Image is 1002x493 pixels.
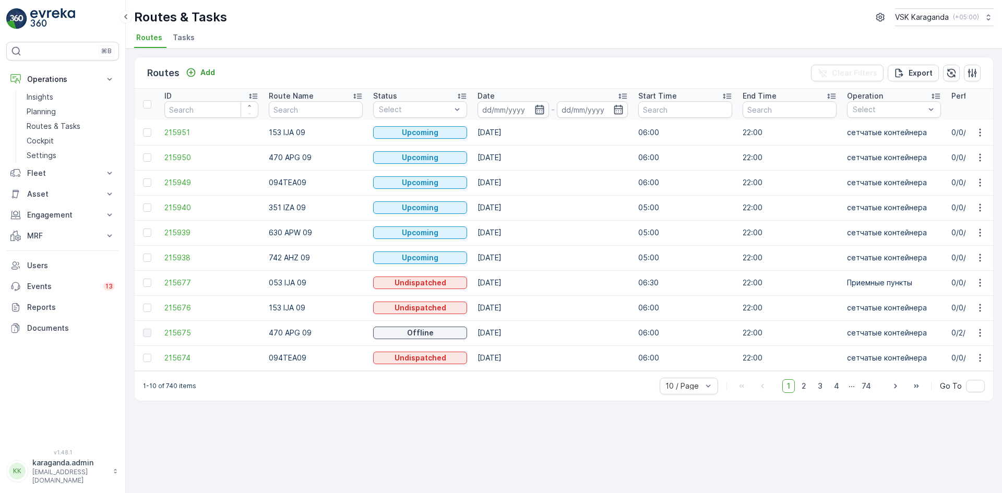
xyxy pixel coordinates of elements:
[737,245,842,270] td: 22:00
[136,32,162,43] span: Routes
[200,67,215,78] p: Add
[737,270,842,295] td: 22:00
[373,352,467,364] button: Undispatched
[472,345,633,370] td: [DATE]
[164,278,258,288] a: 215677
[9,463,26,479] div: KK
[373,151,467,164] button: Upcoming
[633,145,737,170] td: 06:00
[857,379,876,393] span: 74
[164,177,258,188] span: 215949
[6,225,119,246] button: MRF
[27,231,98,241] p: MRF
[264,120,368,145] td: 153 IJA 09
[472,270,633,295] td: [DATE]
[737,145,842,170] td: 22:00
[472,195,633,220] td: [DATE]
[842,195,946,220] td: сетчатыe контейнера
[164,91,172,101] p: ID
[264,320,368,345] td: 470 APG 09
[379,104,451,115] p: Select
[6,8,27,29] img: logo
[27,210,98,220] p: Engagement
[143,329,151,337] div: Toggle Row Selected
[164,252,258,263] a: 215938
[6,449,119,455] span: v 1.48.1
[953,13,979,21] p: ( +05:00 )
[407,328,434,338] p: Offline
[888,65,939,81] button: Export
[22,90,119,104] a: Insights
[373,176,467,189] button: Upcoming
[737,120,842,145] td: 22:00
[842,245,946,270] td: сетчатыe контейнера
[264,170,368,195] td: 094TEA09
[842,220,946,245] td: сетчатыe контейнера
[395,278,446,288] p: Undispatched
[32,468,108,485] p: [EMAIL_ADDRESS][DOMAIN_NAME]
[373,201,467,214] button: Upcoming
[6,205,119,225] button: Engagement
[842,345,946,370] td: сетчатыe контейнера
[472,295,633,320] td: [DATE]
[402,227,438,238] p: Upcoming
[6,163,119,184] button: Fleet
[797,379,811,393] span: 2
[395,353,446,363] p: Undispatched
[737,345,842,370] td: 22:00
[6,276,119,297] a: Events13
[143,304,151,312] div: Toggle Row Selected
[472,120,633,145] td: [DATE]
[402,127,438,138] p: Upcoming
[402,152,438,163] p: Upcoming
[811,65,884,81] button: Clear Filters
[373,226,467,239] button: Upcoming
[27,260,115,271] p: Users
[633,320,737,345] td: 06:00
[373,276,467,289] button: Undispatched
[853,104,925,115] p: Select
[472,245,633,270] td: [DATE]
[27,189,98,199] p: Asset
[6,69,119,90] button: Operations
[164,101,258,118] input: Search
[27,150,56,161] p: Settings
[472,220,633,245] td: [DATE]
[22,119,119,134] a: Routes & Tasks
[633,270,737,295] td: 06:30
[737,195,842,220] td: 22:00
[951,91,998,101] p: Performance
[395,303,446,313] p: Undispatched
[143,178,151,187] div: Toggle Row Selected
[27,74,98,85] p: Operations
[164,303,258,313] a: 215676
[402,177,438,188] p: Upcoming
[6,184,119,205] button: Asset
[134,9,227,26] p: Routes & Tasks
[143,382,196,390] p: 1-10 of 740 items
[6,255,119,276] a: Users
[269,91,314,101] p: Route Name
[30,8,75,29] img: logo_light-DOdMpM7g.png
[6,318,119,339] a: Documents
[472,145,633,170] td: [DATE]
[269,101,363,118] input: Search
[264,295,368,320] td: 153 IJA 09
[27,168,98,178] p: Fleet
[164,353,258,363] a: 215674
[264,220,368,245] td: 630 APW 09
[743,101,837,118] input: Search
[373,302,467,314] button: Undispatched
[22,148,119,163] a: Settings
[940,381,962,391] span: Go To
[143,354,151,362] div: Toggle Row Selected
[633,170,737,195] td: 06:00
[737,220,842,245] td: 22:00
[633,295,737,320] td: 06:00
[373,91,397,101] p: Status
[32,458,108,468] p: karaganda.admin
[782,379,795,393] span: 1
[842,170,946,195] td: сетчатыe контейнера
